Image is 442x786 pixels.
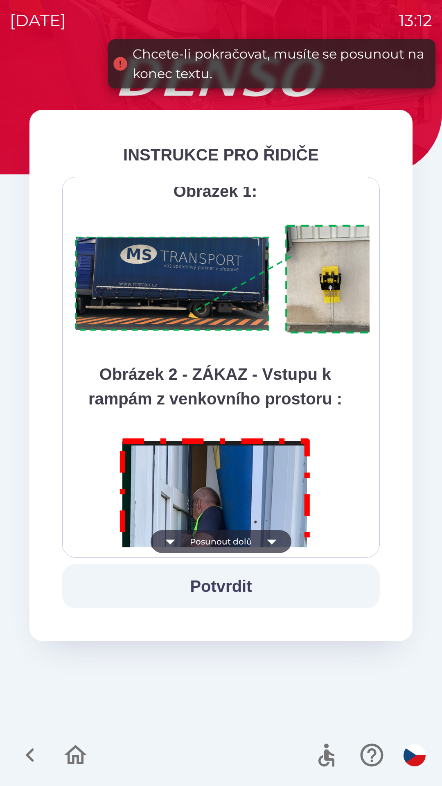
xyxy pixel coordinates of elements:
[72,220,390,339] img: A1ym8hFSA0ukAAAAAElFTkSuQmCC
[399,8,432,33] p: 13:12
[133,44,427,84] div: Chcete-li pokračovat, musíte se posunout na konec textu.
[29,57,413,97] img: Logo
[88,365,342,408] strong: Obrázek 2 - ZÁKAZ - Vstupu k rampám z venkovního prostoru :
[151,530,291,553] button: Posunout dolů
[174,182,257,200] strong: Obrázek 1:
[62,142,380,167] div: INSTRUKCE PRO ŘIDIČE
[62,564,380,608] button: Potvrdit
[10,8,66,33] p: [DATE]
[110,427,320,728] img: M8MNayrTL6gAAAABJRU5ErkJggg==
[404,744,426,766] img: cs flag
